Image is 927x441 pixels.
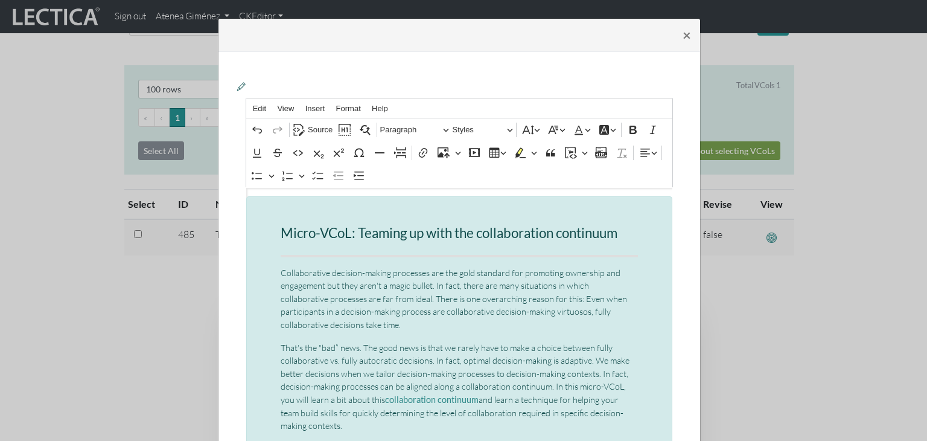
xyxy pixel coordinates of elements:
span: Styles [452,123,507,137]
span: Paragraph [380,123,443,137]
button: Paragraph, Heading [380,121,450,140]
span: × [683,26,691,43]
h3: Micro-VCoL: Teaming up with the collaboration continuum [281,226,638,241]
span: View [277,105,294,112]
p: That's the "bad” news. The good news is that we rarely have to make a choice between fully collab... [281,341,638,433]
span: Format [336,105,361,112]
div: Editor toolbar [246,118,672,187]
button: Close [673,18,701,52]
a: collaboration continuum [385,394,479,405]
p: Collaborative decision-making processes are the gold standard for promoting ownership and engagem... [281,266,638,332]
span: Source [308,123,333,137]
span: Insert [305,105,325,112]
div: Editor menu bar [246,98,672,118]
span: Help [372,105,388,112]
button: Styles [451,121,514,140]
button: Source [292,121,333,140]
span: Edit [253,105,266,112]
